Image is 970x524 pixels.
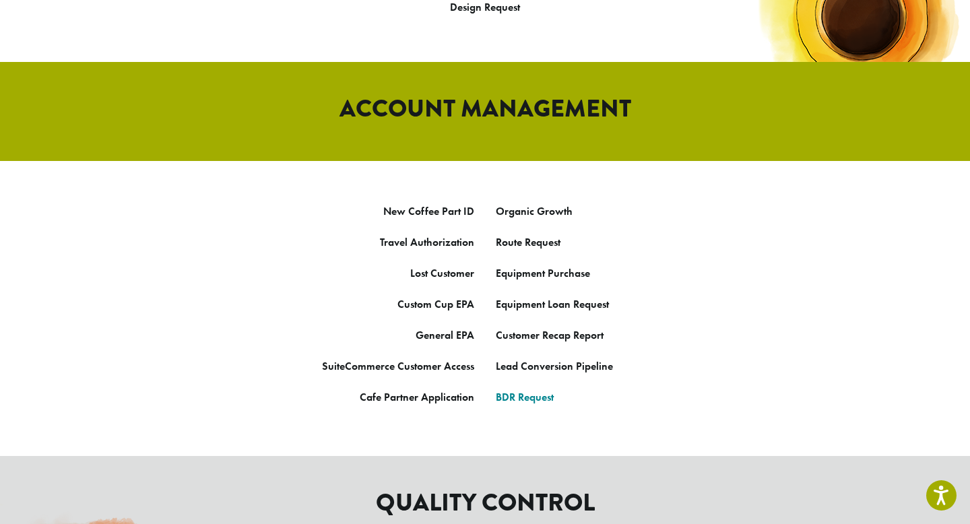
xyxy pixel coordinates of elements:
a: Lead Conversion Pipeline [496,359,613,373]
a: Organic Growth [496,204,573,218]
a: Custom Cup EPA [397,297,474,311]
a: Customer Recap Report [496,328,604,342]
a: Route Request [496,235,560,249]
a: BDR Request [496,390,554,404]
a: Equipment Purcha [496,266,581,280]
h2: ACCOUNT MANAGEMENT [101,94,869,123]
a: General EPA [416,328,474,342]
a: SuiteCommerce Customer Access [322,359,474,373]
a: Cafe Partner Application [360,390,474,404]
a: New Coffee Part ID [383,204,474,218]
a: Travel Authorization [380,235,474,249]
a: Equipment Loan Request [496,297,609,311]
h2: QUALITY CONTROL [101,488,869,517]
a: se [581,266,590,280]
a: Lost Customer [410,266,474,280]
